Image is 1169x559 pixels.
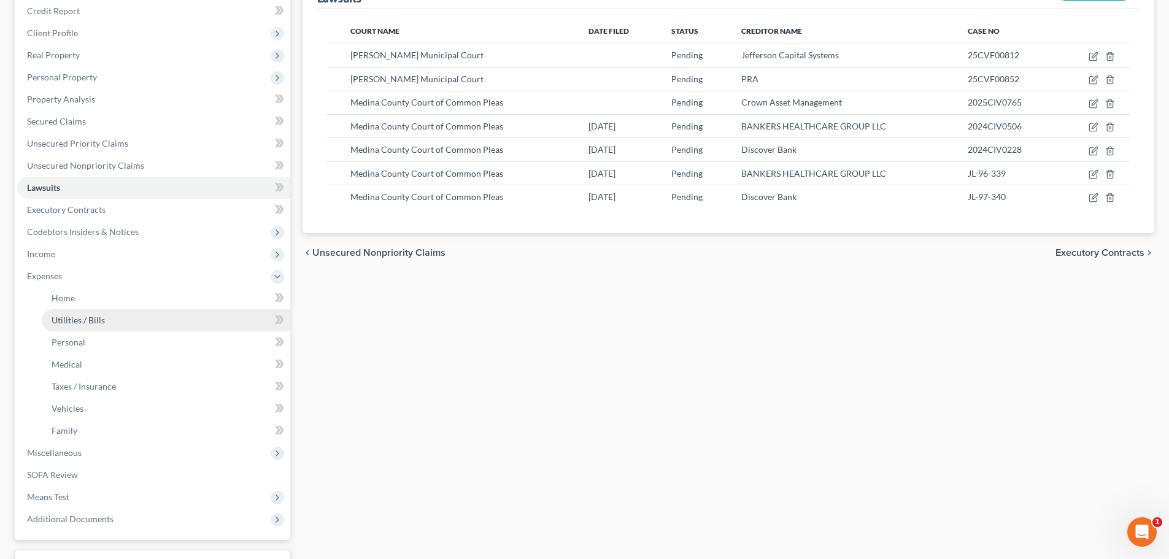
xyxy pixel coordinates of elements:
[671,50,703,60] span: Pending
[968,144,1022,155] span: 2024CIV0228
[350,191,503,202] span: Medina County Court of Common Pleas
[968,50,1019,60] span: 25CVF00812
[42,376,290,398] a: Taxes / Insurance
[17,110,290,133] a: Secured Claims
[741,121,886,131] span: BANKERS HEALTHCARE GROUP LLC
[17,155,290,177] a: Unsecured Nonpriority Claims
[671,144,703,155] span: Pending
[27,116,86,126] span: Secured Claims
[968,74,1019,84] span: 25CVF00852
[27,6,80,16] span: Credit Report
[27,182,60,193] span: Lawsuits
[27,447,82,458] span: Miscellaneous
[741,191,797,202] span: Discover Bank
[1055,248,1144,258] span: Executory Contracts
[27,469,78,480] span: SOFA Review
[1152,517,1162,527] span: 1
[42,398,290,420] a: Vehicles
[741,168,886,179] span: BANKERS HEALTHCARE GROUP LLC
[968,121,1022,131] span: 2024CIV0506
[303,248,312,258] i: chevron_left
[52,359,82,369] span: Medical
[17,88,290,110] a: Property Analysis
[350,168,503,179] span: Medina County Court of Common Pleas
[312,248,446,258] span: Unsecured Nonpriority Claims
[1144,248,1154,258] i: chevron_right
[42,309,290,331] a: Utilities / Bills
[52,337,85,347] span: Personal
[741,74,758,84] span: PRA
[42,331,290,353] a: Personal
[350,121,503,131] span: Medina County Court of Common Pleas
[588,144,615,155] span: [DATE]
[27,72,97,82] span: Personal Property
[27,492,69,502] span: Means Test
[350,144,503,155] span: Medina County Court of Common Pleas
[741,26,802,36] span: Creditor Name
[350,74,484,84] span: [PERSON_NAME] Municipal Court
[27,271,62,281] span: Expenses
[27,514,114,524] span: Additional Documents
[741,97,842,107] span: Crown Asset Management
[588,168,615,179] span: [DATE]
[17,464,290,486] a: SOFA Review
[968,191,1006,202] span: JL-97-340
[27,204,106,215] span: Executory Contracts
[741,50,839,60] span: Jefferson Capital Systems
[1055,248,1154,258] button: Executory Contracts chevron_right
[350,97,503,107] span: Medina County Court of Common Pleas
[303,248,446,258] button: chevron_left Unsecured Nonpriority Claims
[671,26,698,36] span: Status
[17,177,290,199] a: Lawsuits
[27,28,78,38] span: Client Profile
[741,144,797,155] span: Discover Bank
[671,97,703,107] span: Pending
[42,353,290,376] a: Medical
[588,26,629,36] span: Date Filed
[27,50,80,60] span: Real Property
[17,133,290,155] a: Unsecured Priority Claims
[1127,517,1157,547] iframe: Intercom live chat
[52,425,77,436] span: Family
[671,191,703,202] span: Pending
[671,168,703,179] span: Pending
[350,50,484,60] span: [PERSON_NAME] Municipal Court
[27,138,128,148] span: Unsecured Priority Claims
[42,420,290,442] a: Family
[588,121,615,131] span: [DATE]
[52,293,75,303] span: Home
[27,94,95,104] span: Property Analysis
[27,249,55,259] span: Income
[968,97,1022,107] span: 2025CIV0765
[52,315,105,325] span: Utilities / Bills
[27,226,139,237] span: Codebtors Insiders & Notices
[27,160,144,171] span: Unsecured Nonpriority Claims
[588,191,615,202] span: [DATE]
[52,381,116,391] span: Taxes / Insurance
[17,199,290,221] a: Executory Contracts
[671,121,703,131] span: Pending
[350,26,399,36] span: Court Name
[671,74,703,84] span: Pending
[52,403,83,414] span: Vehicles
[968,26,1000,36] span: Case No
[968,168,1006,179] span: JL-96-339
[42,287,290,309] a: Home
